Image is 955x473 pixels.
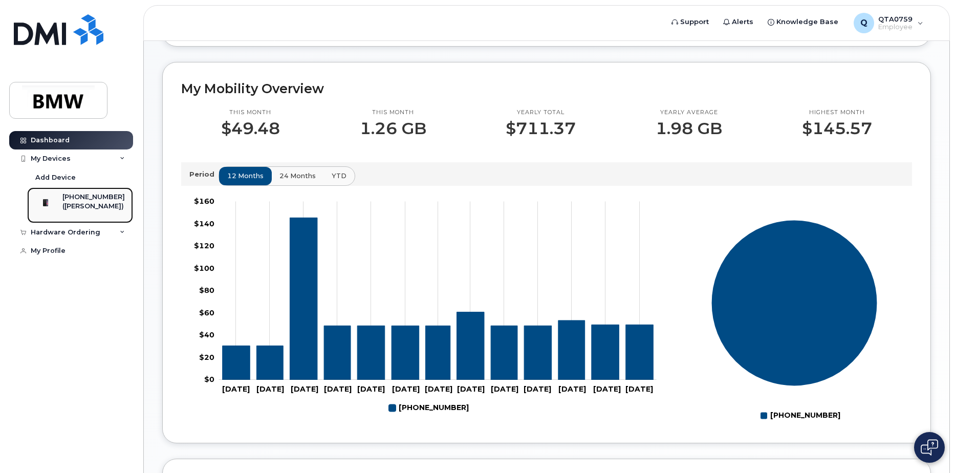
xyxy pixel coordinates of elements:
[524,384,551,394] tspan: [DATE]
[711,220,878,386] g: Series
[256,384,284,394] tspan: [DATE]
[199,286,214,295] tspan: $80
[392,384,420,394] tspan: [DATE]
[711,220,878,424] g: Chart
[656,119,722,138] p: 1.98 GB
[194,219,214,228] tspan: $140
[279,171,316,181] span: 24 months
[181,81,912,96] h2: My Mobility Overview
[802,119,872,138] p: $145.57
[732,17,753,27] span: Alerts
[389,399,469,417] g: 864-567-5802
[199,352,214,361] tspan: $20
[802,109,872,117] p: Highest month
[860,17,867,29] span: Q
[847,13,930,33] div: QTA0759
[625,384,653,394] tspan: [DATE]
[491,384,518,394] tspan: [DATE]
[776,17,838,27] span: Knowledge Base
[199,330,214,339] tspan: $40
[357,384,385,394] tspan: [DATE]
[332,171,346,181] span: YTD
[506,109,576,117] p: Yearly total
[221,109,280,117] p: This month
[425,384,452,394] tspan: [DATE]
[222,384,250,394] tspan: [DATE]
[194,241,214,250] tspan: $120
[656,109,722,117] p: Yearly average
[761,407,840,424] g: Legend
[194,197,657,417] g: Chart
[360,109,426,117] p: This month
[221,119,280,138] p: $49.48
[389,399,469,417] g: Legend
[506,119,576,138] p: $711.37
[194,263,214,272] tspan: $100
[761,12,845,32] a: Knowledge Base
[324,384,352,394] tspan: [DATE]
[291,384,318,394] tspan: [DATE]
[593,384,621,394] tspan: [DATE]
[921,439,938,456] img: Open chat
[457,384,485,394] tspan: [DATE]
[194,197,214,206] tspan: $160
[360,119,426,138] p: 1.26 GB
[680,17,709,27] span: Support
[204,375,214,384] tspan: $0
[189,169,219,179] p: Period
[878,15,913,23] span: QTA0759
[878,23,913,31] span: Employee
[199,308,214,317] tspan: $60
[664,12,716,32] a: Support
[558,384,586,394] tspan: [DATE]
[716,12,761,32] a: Alerts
